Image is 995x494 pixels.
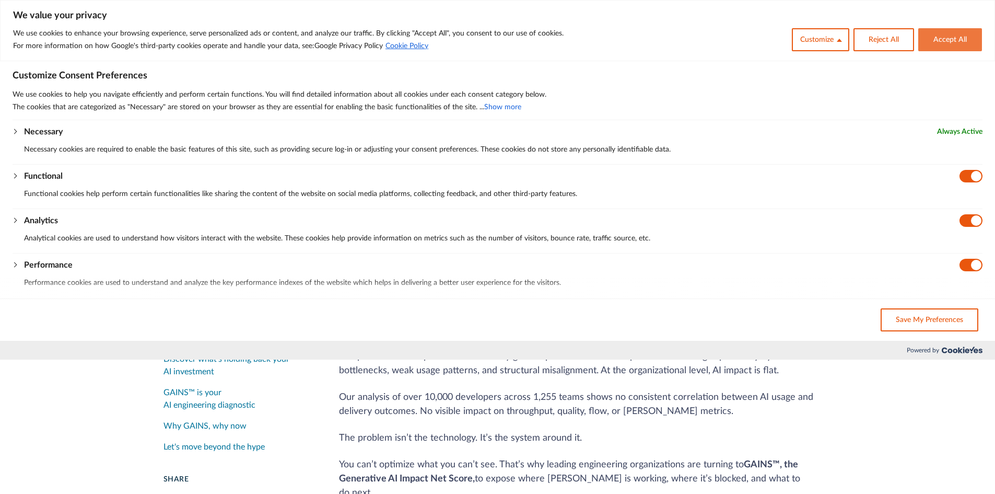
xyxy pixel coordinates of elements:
[339,431,832,445] p: The problem isn’t the technology. It’s the system around it.
[24,232,982,245] p: Analytical cookies are used to understand how visitors interact with the website. These cookies h...
[792,28,849,51] button: Customize
[13,9,982,22] p: We value your privacy
[24,125,63,138] button: Necessary
[24,143,982,156] p: Necessary cookies are required to enable the basic features of this site, such as providing secur...
[881,308,978,331] button: Save My Preferences
[163,382,314,416] a: GAINS™ is your AI engineering diagnostic
[339,460,798,484] strong: GAINS™, the Generative AI Impact Net Score,
[942,347,982,353] img: Cookieyes logo
[24,170,63,182] button: Functional
[959,170,982,182] input: Disable Functional
[24,277,982,289] p: Performance cookies are used to understand and analyze the key performance indexes of the website...
[24,259,73,271] button: Performance
[13,88,982,101] p: We use cookies to help you navigate efficiently and perform certain functions. You will find deta...
[339,390,832,419] p: Our analysis of over 10,000 developers across 1,255 teams shows no consistent correlation between...
[163,441,265,453] div: Let's move beyond the hype
[853,28,914,51] button: Reject All
[13,40,564,52] p: For more information on how Google's third-party cookies operate and handle your data, see:
[959,259,982,271] input: Disable Performance
[163,353,314,378] div: Discover what's holding back your AI investment
[13,70,147,82] span: Customize Consent Preferences
[163,420,247,432] div: Why GAINS, why now
[314,42,383,50] a: Google Privacy Policy
[163,474,314,485] div: Share
[24,214,58,227] button: Analytics
[24,188,982,200] p: Functional cookies help perform certain functionalities like sharing the content of the website o...
[163,349,314,382] a: Discover what's holding back your AI investment
[959,214,982,227] input: Disable Analytics
[918,28,982,51] button: Accept All
[484,101,521,113] button: Show more
[937,125,982,138] span: Always Active
[13,101,982,113] p: The cookies that are categorized as "Necessary" are stored on your browser as they are essential ...
[13,27,564,40] p: We use cookies to enhance your browsing experience, serve personalized ads or content, and analyz...
[385,42,429,50] a: Cookie Policy
[163,436,314,457] a: Let's move beyond the hype
[163,386,314,411] div: GAINS™ is your AI engineering diagnostic
[163,416,314,436] a: Why GAINS, why now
